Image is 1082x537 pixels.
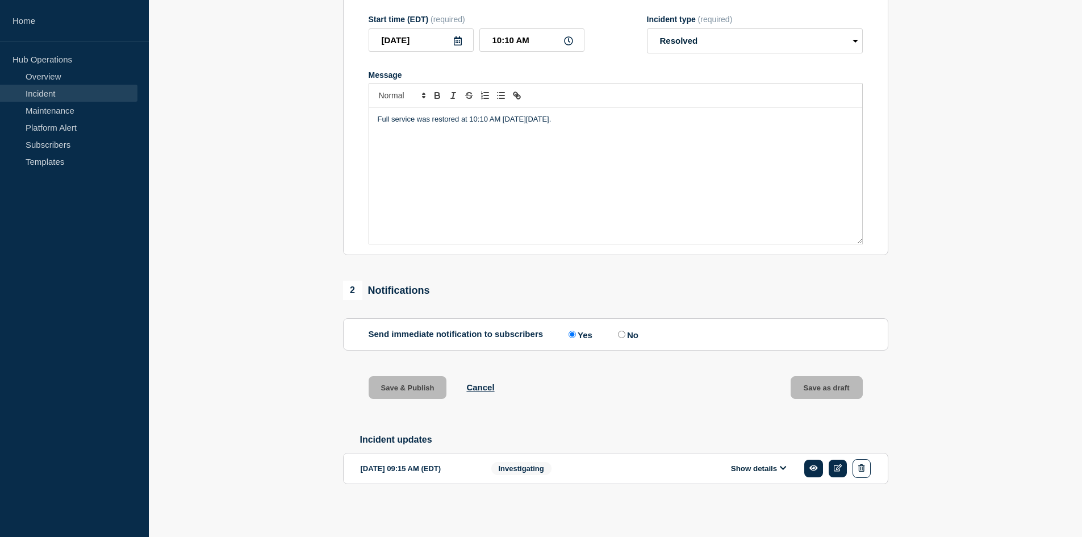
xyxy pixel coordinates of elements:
div: Message [369,107,862,244]
input: Yes [569,331,576,338]
button: Toggle bold text [429,89,445,102]
div: Incident type [647,15,863,24]
div: Notifications [343,281,430,300]
div: [DATE] 09:15 AM (EDT) [361,459,474,478]
button: Toggle strikethrough text [461,89,477,102]
div: Message [369,70,863,80]
span: 2 [343,281,362,300]
label: Yes [566,329,592,340]
div: Start time (EDT) [369,15,584,24]
button: Show details [728,464,790,473]
p: Send immediate notification to subscribers [369,329,544,340]
span: (required) [698,15,733,24]
button: Cancel [466,382,494,392]
p: Full service was restored at 10:10 AM [DATE][DATE]. [378,114,854,124]
h2: Incident updates [360,435,888,445]
button: Toggle ordered list [477,89,493,102]
span: Investigating [491,462,552,475]
button: Toggle bulleted list [493,89,509,102]
input: No [618,331,625,338]
select: Incident type [647,28,863,53]
button: Toggle link [509,89,525,102]
span: (required) [431,15,465,24]
button: Toggle italic text [445,89,461,102]
label: No [615,329,638,340]
div: Send immediate notification to subscribers [369,329,863,340]
button: Save as draft [791,376,863,399]
input: HH:MM A [479,28,584,52]
input: YYYY-MM-DD [369,28,474,52]
button: Save & Publish [369,376,447,399]
span: Font size [374,89,429,102]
